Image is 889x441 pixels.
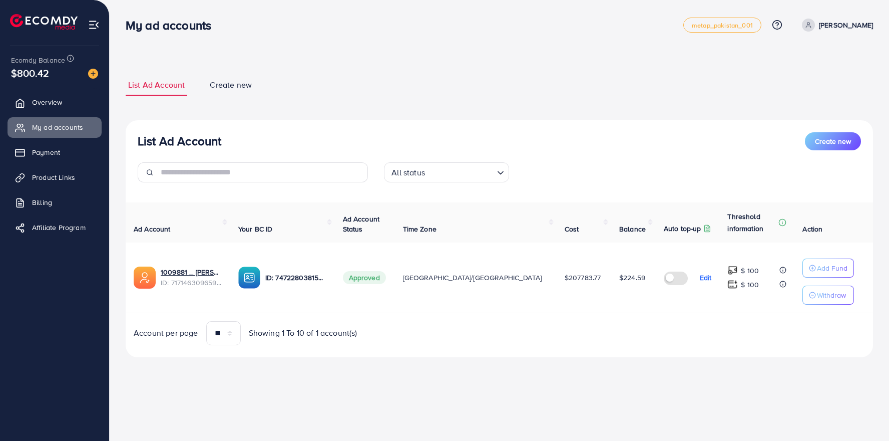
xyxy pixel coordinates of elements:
p: $ 100 [741,279,759,291]
span: Showing 1 To 10 of 1 account(s) [249,327,357,339]
a: My ad accounts [8,117,102,137]
span: Action [802,224,822,234]
span: Ad Account Status [343,214,380,234]
img: ic-ba-acc.ded83a64.svg [238,267,260,289]
p: [PERSON_NAME] [819,19,873,31]
span: Approved [343,271,386,284]
span: Balance [619,224,646,234]
span: Cost [565,224,579,234]
span: Time Zone [403,224,436,234]
img: menu [88,19,100,31]
div: Search for option [384,162,509,182]
a: Billing [8,192,102,212]
span: ID: 7171463096597299201 [161,278,222,288]
a: metap_pakistan_001 [683,18,761,33]
div: <span class='underline'>1009881 _ Qasim Naveed New</span></br>7171463096597299201 [161,267,222,288]
p: Edit [700,272,712,284]
span: [GEOGRAPHIC_DATA]/[GEOGRAPHIC_DATA] [403,273,542,283]
p: ID: 7472280381585227777 [265,272,327,284]
p: Add Fund [817,262,847,274]
span: Ecomdy Balance [11,55,65,65]
img: top-up amount [727,279,738,290]
span: Your BC ID [238,224,273,234]
a: Product Links [8,167,102,187]
img: logo [10,14,78,30]
span: Affiliate Program [32,223,86,233]
span: Product Links [32,172,75,182]
p: Auto top-up [664,223,701,235]
span: Overview [32,97,62,107]
img: top-up amount [727,265,738,276]
span: Create new [210,79,252,91]
span: List Ad Account [128,79,185,91]
p: $ 100 [741,265,759,277]
span: Payment [32,147,60,157]
span: metap_pakistan_001 [692,22,753,29]
h3: My ad accounts [126,18,219,33]
span: Ad Account [134,224,171,234]
a: 1009881 _ [PERSON_NAME] New [161,267,222,277]
a: Affiliate Program [8,217,102,238]
span: My ad accounts [32,122,83,132]
p: Threshold information [727,210,776,235]
span: $800.42 [11,66,49,80]
span: All status [389,165,427,180]
span: $224.59 [619,273,645,283]
p: Withdraw [817,289,846,301]
a: Payment [8,142,102,162]
span: Account per page [134,327,198,339]
a: [PERSON_NAME] [798,19,873,32]
img: ic-ads-acc.e4c84228.svg [134,267,156,289]
button: Create new [805,132,861,150]
iframe: Chat [846,396,881,433]
span: Create new [815,136,851,146]
img: image [88,69,98,79]
button: Withdraw [802,286,854,305]
button: Add Fund [802,259,854,278]
span: Billing [32,197,52,207]
h3: List Ad Account [138,134,221,148]
input: Search for option [428,163,493,180]
span: $207783.77 [565,273,601,283]
a: Overview [8,92,102,112]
